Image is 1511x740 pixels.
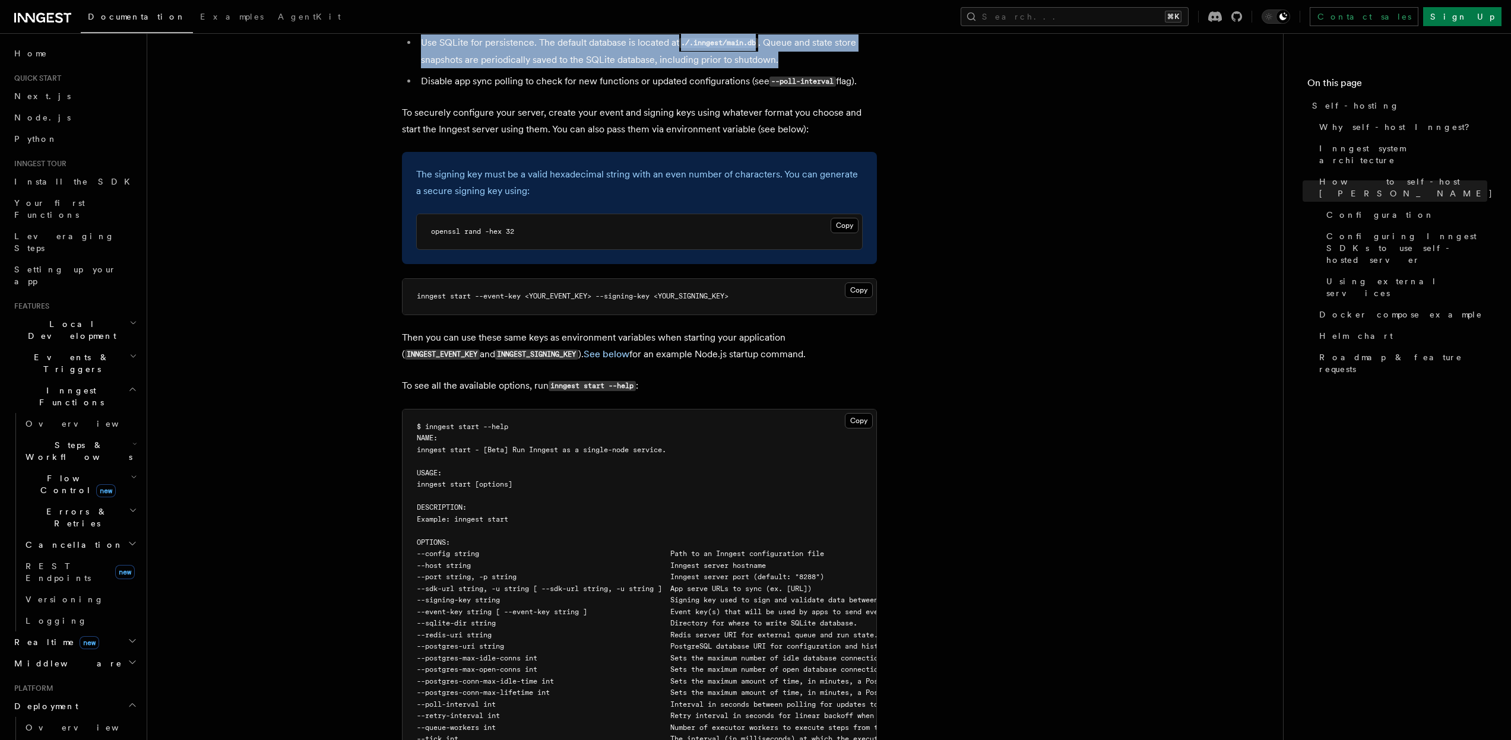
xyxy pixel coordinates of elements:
span: --postgres-max-idle-conns int Sets the maximum number of idle database connections in the Postgre... [417,654,1090,662]
a: Using external services [1322,271,1487,304]
a: Your first Functions [9,192,140,226]
p: To securely configure your server, create your event and signing keys using whatever format you c... [402,104,877,138]
span: --postgres-conn-max-lifetime int Sets the maximum amount of time, in minutes, a PostgreSQL connec... [417,688,1073,697]
button: Middleware [9,653,140,674]
a: REST Endpointsnew [21,555,140,589]
span: Configuration [1326,209,1434,221]
a: Self-hosting [1307,95,1487,116]
span: Overview [26,723,148,732]
span: Features [9,301,49,311]
span: --port string, -p string Inngest server port (default: "8288") [417,573,824,581]
span: Versioning [26,595,104,604]
span: --host string Inngest server hostname [417,561,766,570]
button: Copy [845,282,873,298]
a: Setting up your app [9,259,140,292]
span: Python [14,134,58,144]
a: Node.js [9,107,140,128]
button: Inngest Functions [9,380,140,413]
span: Leveraging Steps [14,231,115,253]
span: Errors & Retries [21,506,129,529]
a: Configuration [1322,204,1487,226]
span: $ inngest start --help [417,423,508,431]
span: Setting up your app [14,265,116,286]
a: Roadmap & feature requests [1314,347,1487,380]
a: Leveraging Steps [9,226,140,259]
button: Errors & Retries [21,501,140,534]
span: inngest start - [Beta] Run Inngest as a single-node service. [417,446,666,454]
span: OPTIONS: [417,538,450,547]
span: --signing-key string Signing key used to sign and validate data between the server and apps. [417,596,965,604]
span: Logging [26,616,87,625]
span: --config string Path to an Inngest configuration file [417,550,824,558]
a: AgentKit [271,4,348,32]
button: Cancellation [21,534,140,555]
a: Helm chart [1314,325,1487,347]
span: --poll-interval int Interval in seconds between polling for updates to apps (default: 0) [417,700,953,709]
a: Logging [21,610,140,631]
a: Documentation [81,4,193,33]
span: Install the SDK [14,177,137,186]
span: --sdk-url string, -u string [ --sdk-url string, -u string ] App serve URLs to sync (ex. [URL]) [417,585,812,593]
button: Flow Controlnew [21,468,140,501]
span: new [80,636,99,649]
span: Middleware [9,658,122,669]
span: Events & Triggers [9,351,129,375]
span: --redis-uri string Redis server URI for external queue and run state. Defaults to self-contained,... [417,631,1223,639]
span: --postgres-conn-max-idle-time int Sets the maximum amount of time, in minutes, a PostgreSQL conne... [417,677,1061,685]
span: Local Development [9,318,129,342]
button: Deployment [9,695,140,717]
span: inngest start --event-key <YOUR_EVENT_KEY> --signing-key <YOUR_SIGNING_KEY> [417,292,728,300]
span: AgentKit [278,12,341,21]
a: Overview [21,413,140,434]
span: Inngest Functions [9,385,128,408]
span: Documentation [88,12,186,21]
li: Use SQLite for persistence. The default database is located at . Queue and state store snapshots ... [417,34,877,68]
button: Events & Triggers [9,347,140,380]
span: Realtime [9,636,99,648]
a: Versioning [21,589,140,610]
span: --postgres-uri string PostgreSQL database URI for configuration and history persistence. Defaults... [417,642,1065,650]
code: INNGEST_SIGNING_KEY [495,350,578,360]
a: Sign Up [1423,7,1502,26]
span: Next.js [14,91,71,101]
a: Next.js [9,85,140,107]
button: Copy [845,413,873,428]
p: To see all the available options, run : [402,377,877,395]
span: --sqlite-dir string Directory for where to write SQLite database. [417,619,857,627]
span: Deployment [9,700,78,712]
span: Your first Functions [14,198,85,220]
span: --queue-workers int Number of executor workers to execute steps from the queue (default: 100) [417,723,974,732]
span: REST Endpoints [26,561,91,583]
span: Node.js [14,113,71,122]
p: The signing key must be a valid hexadecimal string with an even number of characters. You can gen... [416,166,863,199]
span: openssl rand -hex 32 [431,227,514,236]
span: Platform [9,684,53,693]
span: Home [14,47,47,59]
div: Inngest Functions [9,413,140,631]
span: Helm chart [1319,330,1393,342]
p: Then you can use these same keys as environment variables when starting your application ( and ).... [402,329,877,363]
span: Overview [26,419,148,428]
button: Realtimenew [9,631,140,653]
span: --postgres-max-open-conns int Sets the maximum number of open database connections allowed in the... [417,665,1127,674]
a: Home [9,43,140,64]
a: Examples [193,4,271,32]
a: Contact sales [1310,7,1418,26]
span: Quick start [9,74,61,83]
kbd: ⌘K [1165,11,1181,23]
a: Python [9,128,140,150]
a: Docker compose example [1314,304,1487,325]
a: Inngest system architecture [1314,138,1487,171]
button: Search...⌘K [961,7,1189,26]
span: new [115,565,135,579]
span: USAGE: [417,469,442,477]
span: Inngest system architecture [1319,142,1487,166]
span: Inngest tour [9,159,66,169]
span: Roadmap & feature requests [1319,351,1487,375]
span: inngest start [options] [417,480,512,488]
span: Why self-host Inngest? [1319,121,1478,133]
span: Using external services [1326,275,1487,299]
a: How to self-host [PERSON_NAME] [1314,171,1487,204]
span: Cancellation [21,539,123,551]
a: Overview [21,717,140,738]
